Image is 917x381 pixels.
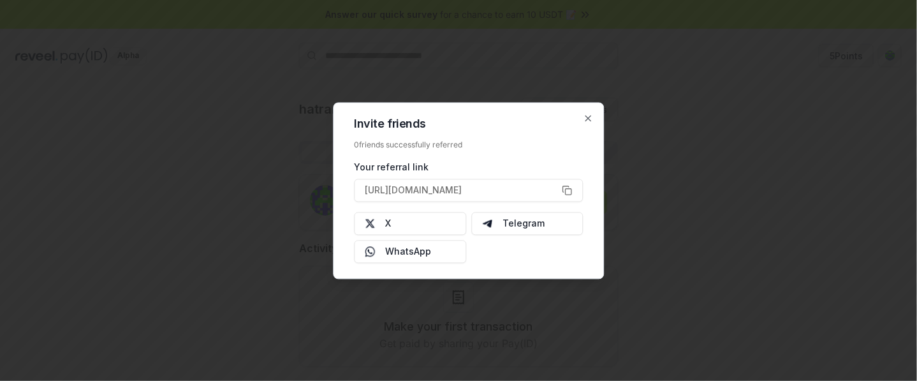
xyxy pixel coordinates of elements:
span: [URL][DOMAIN_NAME] [365,184,462,197]
img: X [365,218,376,228]
button: Telegram [471,212,583,235]
h2: Invite friends [355,118,583,130]
button: [URL][DOMAIN_NAME] [355,179,583,202]
button: X [355,212,467,235]
div: Your referral link [355,160,583,174]
button: WhatsApp [355,240,467,263]
img: Whatsapp [365,246,376,257]
div: 0 friends successfully referred [355,140,583,150]
img: Telegram [482,218,492,228]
